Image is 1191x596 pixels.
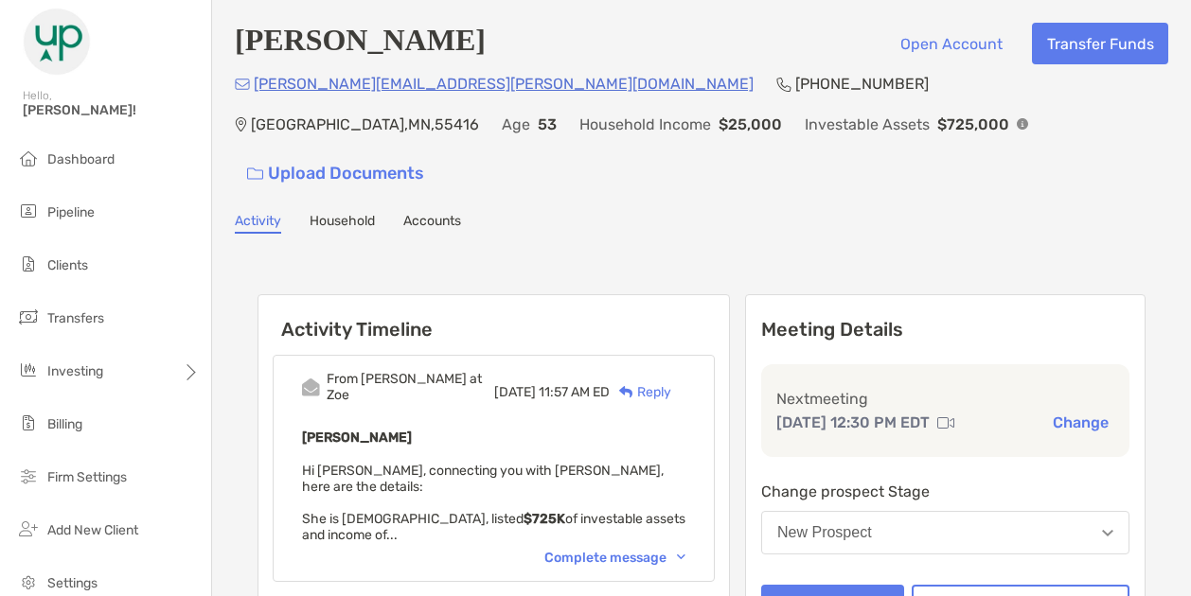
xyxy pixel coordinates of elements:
[677,554,685,560] img: Chevron icon
[235,213,281,234] a: Activity
[17,147,40,169] img: dashboard icon
[17,253,40,275] img: clients icon
[47,469,127,485] span: Firm Settings
[1017,118,1028,130] img: Info Icon
[17,517,40,540] img: add_new_client icon
[310,213,375,234] a: Household
[885,23,1017,64] button: Open Account
[776,411,930,434] p: [DATE] 12:30 PM EDT
[17,359,40,381] img: investing icon
[47,416,82,432] span: Billing
[610,382,671,402] div: Reply
[258,295,729,341] h6: Activity Timeline
[544,550,685,566] div: Complete message
[235,79,250,90] img: Email Icon
[761,511,1129,554] button: New Prospect
[719,113,782,136] p: $25,000
[254,72,754,96] p: [PERSON_NAME][EMAIL_ADDRESS][PERSON_NAME][DOMAIN_NAME]
[538,113,557,136] p: 53
[539,384,610,400] span: 11:57 AM ED
[235,23,486,64] h4: [PERSON_NAME]
[47,363,103,379] span: Investing
[327,371,494,403] div: From [PERSON_NAME] at Zoe
[47,575,98,591] span: Settings
[17,200,40,222] img: pipeline icon
[776,387,1114,411] p: Next meeting
[1102,530,1113,536] img: Open dropdown arrow
[47,204,95,220] span: Pipeline
[761,318,1129,342] p: Meeting Details
[776,77,791,92] img: Phone Icon
[23,8,91,76] img: Zoe Logo
[302,429,412,446] b: [PERSON_NAME]
[47,257,88,273] span: Clients
[403,213,461,234] a: Accounts
[805,113,930,136] p: Investable Assets
[795,72,929,96] p: [PHONE_NUMBER]
[23,102,200,118] span: [PERSON_NAME]!
[1032,23,1168,64] button: Transfer Funds
[777,524,872,541] div: New Prospect
[524,511,565,527] strong: $725K
[937,415,954,430] img: communication type
[17,570,40,593] img: settings icon
[619,386,633,398] img: Reply icon
[235,117,247,132] img: Location Icon
[247,167,263,181] img: button icon
[47,310,104,326] span: Transfers
[17,306,40,328] img: transfers icon
[761,480,1129,503] p: Change prospect Stage
[47,151,115,167] span: Dashboard
[17,465,40,487] img: firm-settings icon
[251,113,479,136] p: [GEOGRAPHIC_DATA] , MN , 55416
[502,113,530,136] p: Age
[302,463,685,543] span: Hi [PERSON_NAME], connecting you with [PERSON_NAME], here are the details: She is [DEMOGRAPHIC_DA...
[235,153,436,194] a: Upload Documents
[579,113,711,136] p: Household Income
[302,378,320,396] img: Event icon
[17,412,40,434] img: billing icon
[1047,412,1114,432] button: Change
[937,113,1009,136] p: $725,000
[494,384,536,400] span: [DATE]
[47,522,138,538] span: Add New Client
